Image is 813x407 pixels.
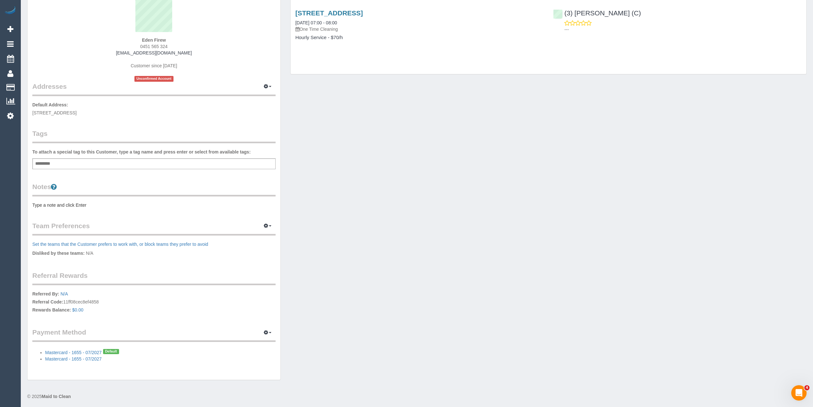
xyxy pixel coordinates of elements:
[804,385,809,390] span: 4
[32,271,276,285] legend: Referral Rewards
[45,356,102,361] a: Mastercard - 1655 - 07/2027
[295,9,363,17] a: [STREET_ADDRESS]
[142,37,166,43] strong: Eden Firew
[32,291,59,297] label: Referred By:
[131,63,177,68] span: Customer since [DATE]
[32,129,276,143] legend: Tags
[32,182,276,196] legend: Notes
[32,202,276,208] pre: Type a note and click Enter
[32,242,208,247] a: Set the teams that the Customer prefers to work with, or block teams they prefer to avoid
[42,394,71,399] strong: Maid to Clean
[27,393,807,400] div: © 2025
[134,76,173,81] span: Unconfirmed Account
[553,9,641,17] a: (3) [PERSON_NAME] (C)
[32,102,68,108] label: Default Address:
[86,251,93,256] span: N/A
[295,35,544,40] h4: Hourly Service - $70/h
[32,307,71,313] label: Rewards Balance:
[295,20,337,25] a: [DATE] 07:00 - 08:00
[295,26,544,32] p: One Time Cleaning
[32,110,76,115] span: [STREET_ADDRESS]
[72,307,84,312] a: $0.00
[32,328,276,342] legend: Payment Method
[116,50,192,55] a: [EMAIL_ADDRESS][DOMAIN_NAME]
[4,6,17,15] img: Automaid Logo
[45,350,102,355] a: Mastercard - 1655 - 07/2027
[103,349,119,354] span: Default
[60,291,68,296] a: N/A
[32,299,63,305] label: Referral Code:
[140,44,168,49] span: 0451 565 324
[564,26,801,33] p: ---
[791,385,807,401] iframe: Intercom live chat
[32,250,85,256] label: Disliked by these teams:
[32,221,276,236] legend: Team Preferences
[32,149,251,155] label: To attach a special tag to this Customer, type a tag name and press enter or select from availabl...
[32,291,276,315] p: 11ff08cec8ef4858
